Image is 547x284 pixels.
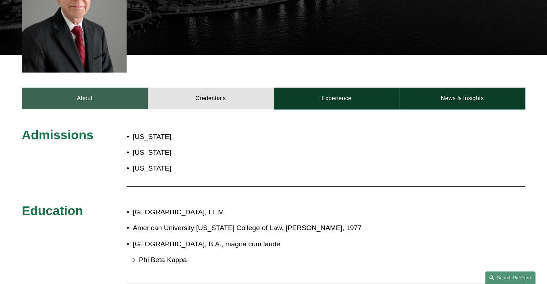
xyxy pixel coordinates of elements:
[399,88,525,109] a: News & Insights
[22,204,83,218] span: Education
[274,88,400,109] a: Experience
[133,131,315,143] p: [US_STATE]
[485,271,535,284] a: Search this site
[133,162,315,175] p: [US_STATE]
[133,238,462,251] p: [GEOGRAPHIC_DATA], B.A., magna cum laude
[133,146,315,159] p: [US_STATE]
[148,88,274,109] a: Credentials
[133,206,462,219] p: [GEOGRAPHIC_DATA], LL.M.
[22,128,94,142] span: Admissions
[133,222,462,234] p: American University [US_STATE] College of Law, [PERSON_NAME], 1977
[139,254,462,266] p: Phi Beta Kappa
[22,88,148,109] a: About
